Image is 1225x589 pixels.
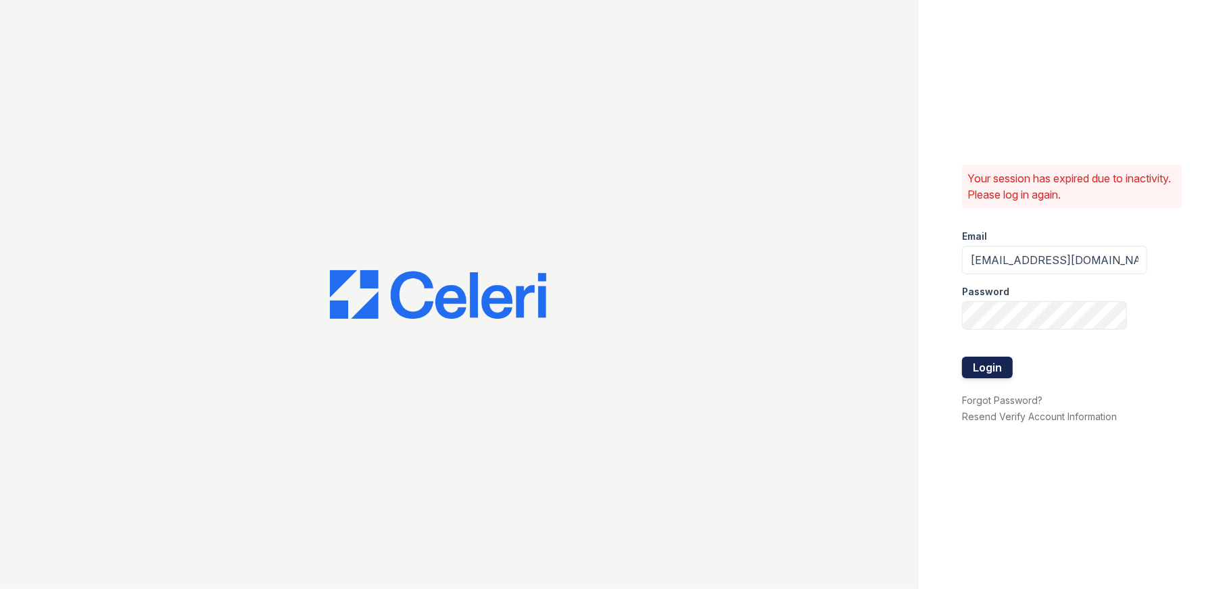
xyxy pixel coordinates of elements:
label: Email [962,230,987,243]
button: Login [962,357,1013,378]
p: Your session has expired due to inactivity. Please log in again. [967,170,1176,203]
a: Resend Verify Account Information [962,411,1117,422]
label: Password [962,285,1009,299]
img: CE_Logo_Blue-a8612792a0a2168367f1c8372b55b34899dd931a85d93a1a3d3e32e68fde9ad4.png [330,270,546,319]
a: Forgot Password? [962,394,1042,406]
